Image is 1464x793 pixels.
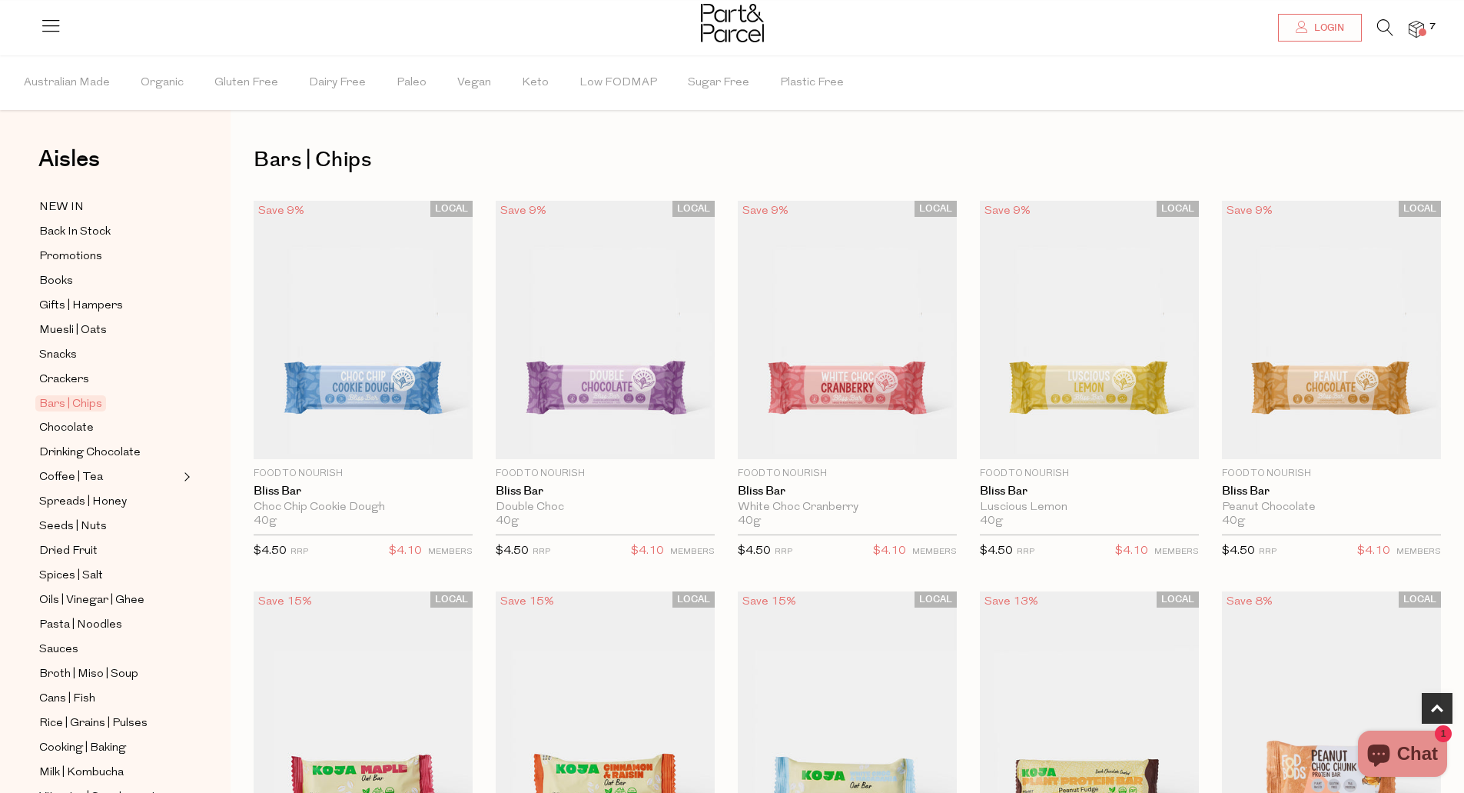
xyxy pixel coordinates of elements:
span: LOCAL [1399,201,1441,217]
a: Bliss Bar [1222,485,1441,498]
span: LOCAL [915,591,957,608]
a: Bliss Bar [980,485,1199,498]
small: RRP [1017,548,1034,556]
a: Cans | Fish [39,689,179,708]
a: NEW IN [39,198,179,217]
span: 40g [738,515,761,528]
span: Crackers [39,371,89,389]
div: Peanut Chocolate [1222,501,1441,515]
a: Snacks [39,345,179,365]
span: $4.50 [738,545,771,557]
a: Dried Fruit [39,541,179,561]
span: Vegan [457,56,491,110]
div: Save 9% [1222,201,1277,222]
a: Bliss Bar [496,485,715,498]
div: Choc Chip Cookie Dough [254,501,473,515]
div: White Choc Cranberry [738,501,957,515]
span: $4.50 [254,545,287,557]
span: Sauces [39,641,78,659]
span: $4.50 [980,545,1013,557]
a: Bliss Bar [738,485,957,498]
span: LOCAL [1399,591,1441,608]
span: Australian Made [24,56,110,110]
span: Seeds | Nuts [39,518,107,536]
span: Snacks [39,346,77,365]
img: Bliss Bar [496,201,715,459]
a: Pasta | Noodles [39,615,179,635]
a: Spices | Salt [39,566,179,585]
span: $4.10 [389,541,422,561]
a: 7 [1409,21,1424,37]
span: NEW IN [39,198,84,217]
span: Bars | Chips [35,395,106,411]
span: Spices | Salt [39,567,103,585]
span: $4.50 [1222,545,1255,557]
span: $4.10 [1357,541,1390,561]
small: MEMBERS [912,548,957,556]
a: Broth | Miso | Soup [39,665,179,684]
a: Muesli | Oats [39,321,179,340]
span: Books [39,272,73,291]
span: Rice | Grains | Pulses [39,715,148,733]
img: Bliss Bar [738,201,957,459]
div: Save 9% [738,201,793,222]
a: Books [39,272,179,291]
a: Bliss Bar [254,485,473,498]
p: Food to Nourish [254,467,473,481]
span: Aisles [38,142,100,176]
span: LOCAL [672,201,715,217]
a: Cooking | Baking [39,738,179,758]
small: MEMBERS [428,548,473,556]
span: Keto [522,56,549,110]
span: Login [1310,22,1344,35]
span: Gifts | Hampers [39,297,123,315]
img: Bliss Bar [980,201,1199,459]
span: LOCAL [1157,591,1199,608]
span: Milk | Kombucha [39,764,124,782]
p: Food to Nourish [980,467,1199,481]
span: 7 [1426,20,1439,34]
span: Dairy Free [309,56,366,110]
span: $4.10 [631,541,664,561]
a: Back In Stock [39,222,179,242]
span: LOCAL [915,201,957,217]
button: Expand/Collapse Coffee | Tea [180,468,191,486]
span: Plastic Free [780,56,844,110]
a: Drinking Chocolate [39,443,179,462]
a: Aisles [38,148,100,186]
span: Paleo [397,56,427,110]
span: Promotions [39,248,102,266]
small: RRP [290,548,308,556]
inbox-online-store-chat: Shopify online store chat [1353,731,1452,781]
span: LOCAL [1157,201,1199,217]
a: Chocolate [39,418,179,438]
span: Chocolate [39,419,94,438]
span: LOCAL [430,591,473,608]
a: Crackers [39,370,179,389]
a: Promotions [39,247,179,266]
span: LOCAL [672,591,715,608]
div: Save 8% [1222,591,1277,612]
span: LOCAL [430,201,473,217]
span: Gluten Free [214,56,278,110]
img: Bliss Bar [1222,201,1441,459]
div: Save 9% [254,201,309,222]
a: Spreads | Honey [39,492,179,511]
span: Cooking | Baking [39,739,126,758]
a: Bars | Chips [39,395,179,413]
span: Oils | Vinegar | Ghee [39,591,144,610]
span: Drinking Chocolate [39,444,141,462]
p: Food to Nourish [496,467,715,481]
a: Gifts | Hampers [39,296,179,315]
span: Cans | Fish [39,690,95,708]
span: Back In Stock [39,223,111,242]
span: 40g [254,515,277,528]
span: Pasta | Noodles [39,616,122,635]
p: Food to Nourish [1222,467,1441,481]
small: RRP [775,548,792,556]
a: Milk | Kombucha [39,763,179,782]
span: $4.50 [496,545,529,557]
a: Sauces [39,640,179,659]
span: Sugar Free [688,56,749,110]
a: Oils | Vinegar | Ghee [39,591,179,610]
